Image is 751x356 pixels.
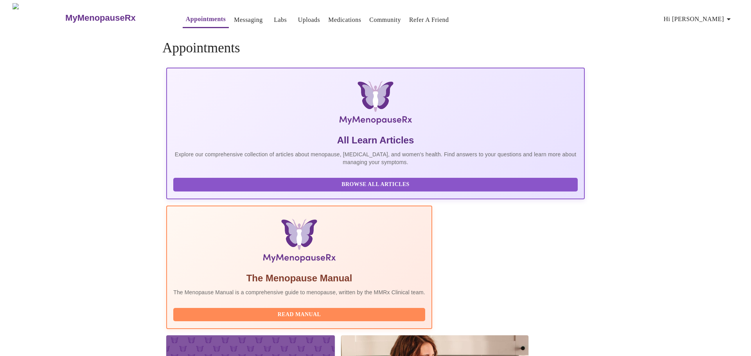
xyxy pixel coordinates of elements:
[406,12,452,28] button: Refer a Friend
[366,12,404,28] button: Community
[173,181,580,187] a: Browse All Articles
[295,12,323,28] button: Uploads
[65,4,167,32] a: MyMenopauseRx
[181,180,570,190] span: Browse All Articles
[65,13,136,23] h3: MyMenopauseRx
[183,11,229,28] button: Appointments
[231,12,266,28] button: Messaging
[409,14,449,25] a: Refer a Friend
[162,40,589,56] h4: Appointments
[369,14,401,25] a: Community
[664,14,733,25] span: Hi [PERSON_NAME]
[173,150,578,166] p: Explore our comprehensive collection of articles about menopause, [MEDICAL_DATA], and women's hea...
[173,308,425,322] button: Read Manual
[173,272,425,284] h5: The Menopause Manual
[181,310,417,320] span: Read Manual
[328,14,361,25] a: Medications
[298,14,320,25] a: Uploads
[173,288,425,296] p: The Menopause Manual is a comprehensive guide to menopause, written by the MMRx Clinical team.
[173,311,427,317] a: Read Manual
[213,219,385,266] img: Menopause Manual
[236,81,515,128] img: MyMenopauseRx Logo
[234,14,262,25] a: Messaging
[268,12,293,28] button: Labs
[325,12,364,28] button: Medications
[13,3,65,32] img: MyMenopauseRx Logo
[661,11,737,27] button: Hi [PERSON_NAME]
[173,134,578,147] h5: All Learn Articles
[274,14,287,25] a: Labs
[173,178,578,191] button: Browse All Articles
[186,14,226,25] a: Appointments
